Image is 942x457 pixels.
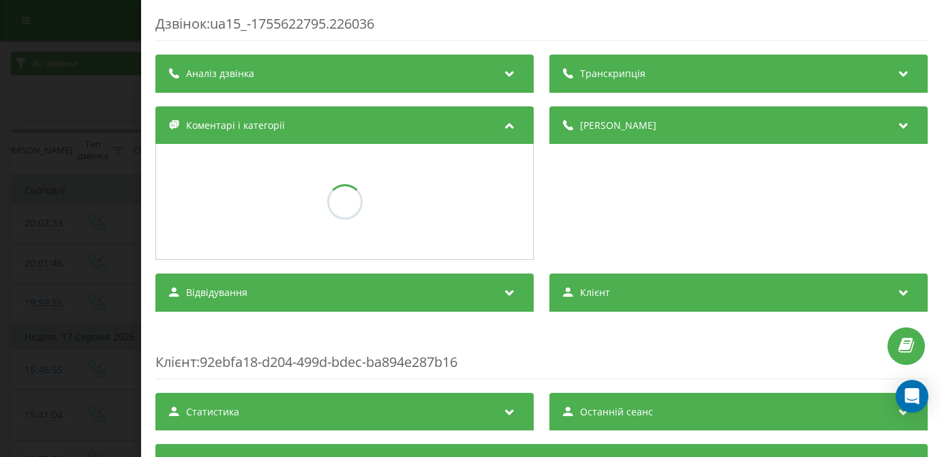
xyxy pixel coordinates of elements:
[580,405,653,419] span: Останній сеанс
[896,380,928,413] div: Open Intercom Messenger
[155,325,928,379] div: : 92ebfa18-d204-499d-bdec-ba894e287b16
[580,119,656,132] span: [PERSON_NAME]
[580,286,610,299] span: Клієнт
[186,405,239,419] span: Статистика
[155,14,928,41] div: Дзвінок : ua15_-1755622795.226036
[580,67,645,80] span: Транскрипція
[186,119,285,132] span: Коментарі і категорії
[186,286,247,299] span: Відвідування
[155,353,196,371] span: Клієнт
[186,67,254,80] span: Аналіз дзвінка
